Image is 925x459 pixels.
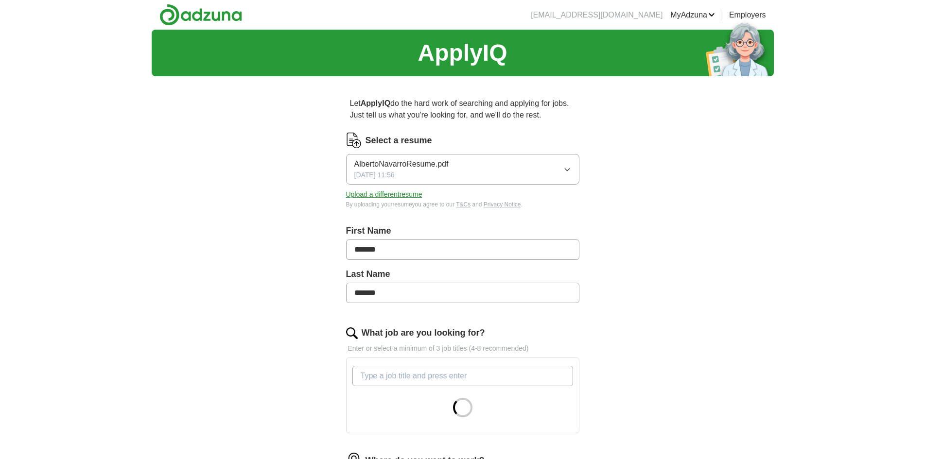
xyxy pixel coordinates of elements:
[418,35,507,70] h1: ApplyIQ
[484,201,521,208] a: Privacy Notice
[346,94,579,125] p: Let do the hard work of searching and applying for jobs. Just tell us what you're looking for, an...
[159,4,242,26] img: Adzuna logo
[366,134,432,147] label: Select a resume
[729,9,766,21] a: Employers
[346,327,358,339] img: search.png
[670,9,715,21] a: MyAdzuna
[531,9,663,21] li: [EMAIL_ADDRESS][DOMAIN_NAME]
[346,268,579,281] label: Last Name
[352,366,573,386] input: Type a job title and press enter
[362,326,485,340] label: What job are you looking for?
[346,154,579,185] button: AlbertoNavarroResume.pdf[DATE] 11:56
[346,200,579,209] div: By uploading your resume you agree to our and .
[346,133,362,148] img: CV Icon
[361,99,390,107] strong: ApplyIQ
[354,158,449,170] span: AlbertoNavarroResume.pdf
[346,189,422,200] button: Upload a differentresume
[354,170,395,180] span: [DATE] 11:56
[346,343,579,354] p: Enter or select a minimum of 3 job titles (4-8 recommended)
[456,201,471,208] a: T&Cs
[346,224,579,238] label: First Name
